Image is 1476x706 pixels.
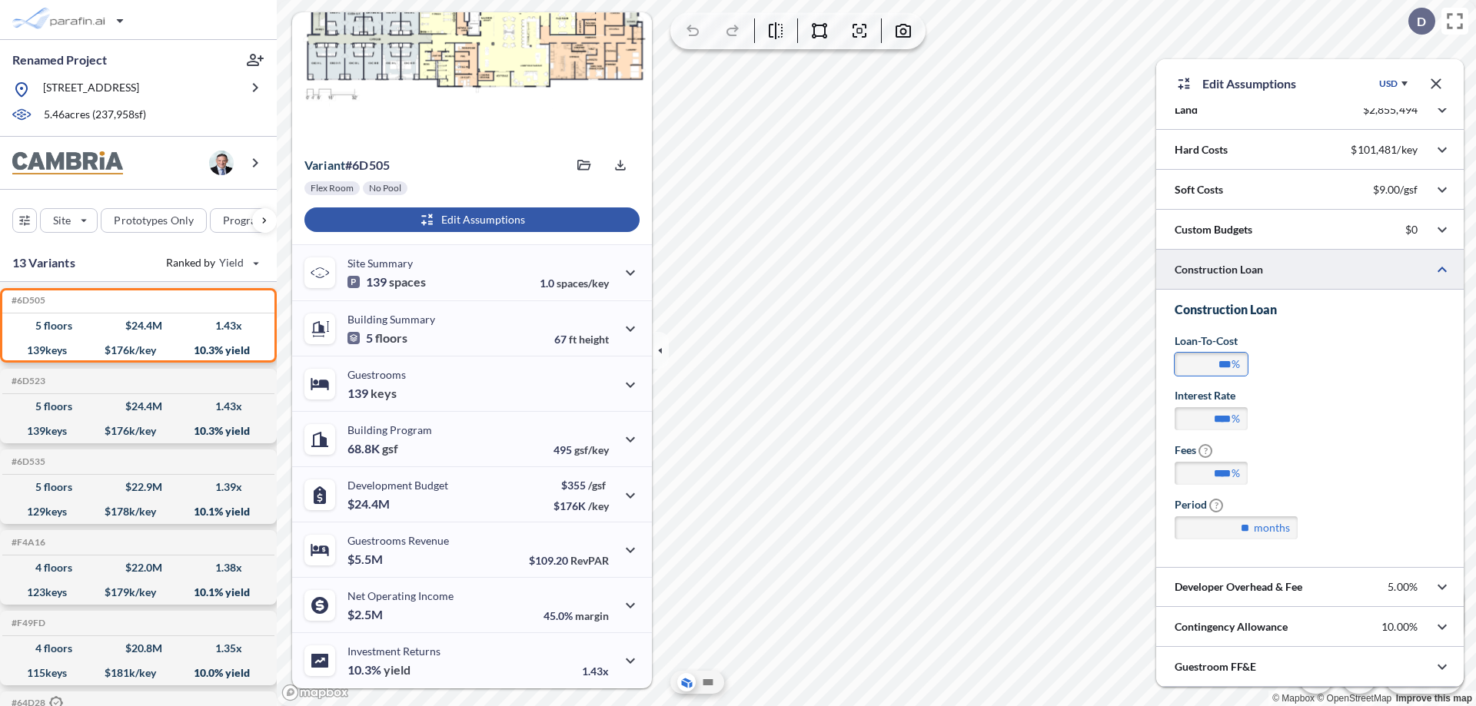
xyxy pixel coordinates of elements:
[347,479,448,492] p: Development Budget
[588,479,606,492] span: /gsf
[304,207,640,232] button: Edit Assumptions
[575,609,609,622] span: margin
[219,255,244,270] span: Yield
[553,443,609,456] p: 495
[347,662,411,678] p: 10.3%
[347,423,432,436] p: Building Program
[347,645,440,658] p: Investment Returns
[1175,142,1228,157] p: Hard Costs
[8,537,45,548] h5: Click to copy the code
[1351,143,1418,157] p: $101,481/key
[1175,222,1252,237] p: Custom Budgets
[540,277,609,290] p: 1.0
[209,151,234,175] img: user logo
[12,254,75,272] p: 13 Variants
[1317,693,1391,704] a: OpenStreetMap
[677,673,696,691] button: Aerial View
[1388,580,1418,594] p: 5.00%
[281,684,349,701] a: Mapbox homepage
[12,51,107,68] p: Renamed Project
[1379,78,1398,90] div: USD
[154,250,269,275] button: Ranked by Yield
[8,295,45,306] h5: Click to copy the code
[375,330,407,346] span: floors
[1417,15,1426,28] p: D
[347,534,449,547] p: Guestrooms Revenue
[1198,444,1212,458] span: ?
[304,157,390,173] p: # 6d505
[1381,620,1418,634] p: 10.00%
[1175,442,1212,458] label: Fees
[1175,497,1223,512] label: Period
[311,182,354,194] p: Flex Room
[529,554,609,567] p: $109.20
[371,386,397,401] span: keys
[347,368,406,381] p: Guestrooms
[44,107,146,124] p: 5.46 acres ( 237,958 sf)
[1232,356,1240,372] label: %
[557,277,609,290] span: spaces/key
[101,208,207,233] button: Prototypes Only
[43,80,139,99] p: [STREET_ADDRESS]
[1396,693,1472,704] a: Improve this map
[699,673,717,691] button: Site Plan
[304,157,345,172] span: Variant
[369,182,401,194] p: No Pool
[347,496,392,512] p: $24.4M
[570,554,609,567] span: RevPAR
[8,376,45,386] h5: Click to copy the code
[1175,102,1198,118] p: Land
[12,151,123,175] img: BrandImage
[384,662,411,678] span: yield
[347,441,398,456] p: 68.8K
[1175,388,1235,403] label: Interest Rate
[223,213,266,228] p: Program
[1232,411,1240,426] label: %
[347,589,454,602] p: Net Operating Income
[1272,693,1315,704] a: Mapbox
[347,330,407,346] p: 5
[347,386,397,401] p: 139
[1175,659,1256,675] p: Guestroom FF&E
[1175,302,1445,317] h3: Construction Loan
[8,618,45,628] h5: Click to copy the code
[8,456,45,467] h5: Click to copy the code
[210,208,293,233] button: Program
[53,213,71,228] p: Site
[569,333,577,346] span: ft
[1363,103,1418,117] p: $2,855,494
[1202,75,1296,93] p: Edit Assumptions
[347,274,426,290] p: 139
[40,208,98,233] button: Site
[1232,466,1240,481] label: %
[1373,183,1418,197] p: $9.00/gsf
[553,479,609,492] p: $355
[382,441,398,456] span: gsf
[1175,579,1302,595] p: Developer Overhead & Fee
[1175,333,1238,349] label: Loan-to-Cost
[544,609,609,622] p: 45.0%
[574,443,609,456] span: gsf/key
[1405,223,1418,237] p: $0
[347,313,435,326] p: Building Summary
[582,665,609,678] p: 1.43x
[389,274,426,290] span: spaces
[347,257,413,270] p: Site Summary
[1175,619,1288,635] p: Contingency Allowance
[114,213,194,228] p: Prototypes Only
[553,499,609,512] p: $176K
[554,333,609,346] p: 67
[347,552,385,567] p: $5.5M
[588,499,609,512] span: /key
[1254,520,1290,535] label: months
[579,333,609,346] span: height
[1175,182,1223,197] p: Soft Costs
[1209,499,1223,512] span: ?
[347,607,385,622] p: $2.5M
